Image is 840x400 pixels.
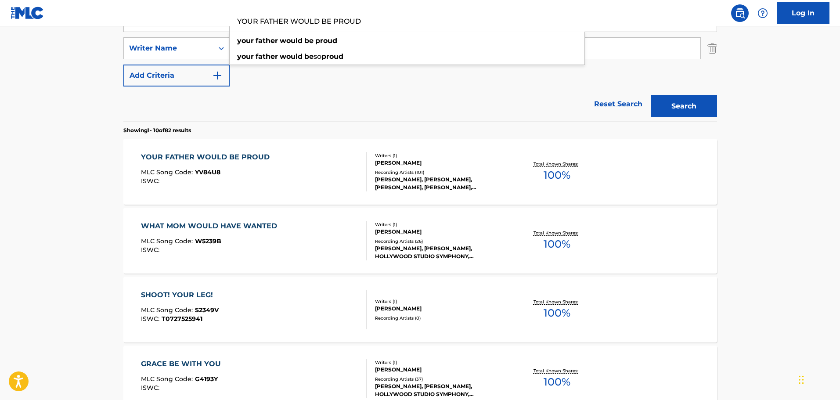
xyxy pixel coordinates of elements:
strong: father [256,36,278,45]
img: MLC Logo [11,7,44,19]
a: Public Search [731,4,749,22]
span: so [314,52,321,61]
img: search [735,8,745,18]
button: Search [651,95,717,117]
div: Writers ( 1 ) [375,221,508,228]
a: YOUR FATHER WOULD BE PROUDMLC Song Code:YV84U8ISWC:Writers (1)[PERSON_NAME]Recording Artists (101... [123,139,717,205]
span: MLC Song Code : [141,375,195,383]
div: [PERSON_NAME] [375,228,508,236]
span: T0727525941 [162,315,202,323]
div: YOUR FATHER WOULD BE PROUD [141,152,274,162]
span: MLC Song Code : [141,237,195,245]
strong: father [256,52,278,61]
form: Search Form [123,10,717,122]
strong: be [304,52,314,61]
div: Recording Artists ( 101 ) [375,169,508,176]
strong: be [304,36,314,45]
div: Recording Artists ( 0 ) [375,315,508,321]
span: ISWC : [141,315,162,323]
span: ISWC : [141,246,162,254]
span: MLC Song Code : [141,306,195,314]
span: ISWC : [141,384,162,392]
p: Total Known Shares: [534,230,580,236]
div: [PERSON_NAME], [PERSON_NAME], [PERSON_NAME], [PERSON_NAME], [PERSON_NAME] [375,176,508,191]
div: [PERSON_NAME] [375,159,508,167]
div: [PERSON_NAME], [PERSON_NAME], HOLLYWOOD STUDIO SYMPHONY, [PERSON_NAME], [PERSON_NAME], [PERSON_NA... [375,382,508,398]
span: YV84U8 [195,168,220,176]
div: Writers ( 1 ) [375,152,508,159]
strong: your [237,36,254,45]
a: Reset Search [590,94,647,114]
strong: proud [321,52,343,61]
span: 100 % [544,374,570,390]
strong: your [237,52,254,61]
p: Total Known Shares: [534,368,580,374]
div: Writers ( 1 ) [375,359,508,366]
strong: would [280,52,303,61]
button: Add Criteria [123,65,230,86]
span: MLC Song Code : [141,168,195,176]
div: Drag [799,367,804,393]
img: 9d2ae6d4665cec9f34b9.svg [212,70,223,81]
span: S2349V [195,306,219,314]
a: SHOOT! YOUR LEG!MLC Song Code:S2349VISWC:T0727525941Writers (1)[PERSON_NAME]Recording Artists (0)... [123,277,717,342]
strong: would [280,36,303,45]
p: Showing 1 - 10 of 82 results [123,126,191,134]
div: Recording Artists ( 37 ) [375,376,508,382]
div: [PERSON_NAME] [375,305,508,313]
p: Total Known Shares: [534,161,580,167]
span: 100 % [544,236,570,252]
img: Delete Criterion [707,37,717,59]
div: Writer Name [129,43,208,54]
img: help [757,8,768,18]
iframe: Chat Widget [796,358,840,400]
span: 100 % [544,167,570,183]
div: WHAT MOM WOULD HAVE WANTED [141,221,281,231]
p: Total Known Shares: [534,299,580,305]
strong: proud [315,36,337,45]
span: ISWC : [141,177,162,185]
div: SHOOT! YOUR LEG! [141,290,219,300]
div: Help [754,4,772,22]
span: G4193Y [195,375,218,383]
span: 100 % [544,305,570,321]
div: Writers ( 1 ) [375,298,508,305]
div: [PERSON_NAME] [375,366,508,374]
a: Log In [777,2,829,24]
div: Recording Artists ( 26 ) [375,238,508,245]
div: [PERSON_NAME], [PERSON_NAME], HOLLYWOOD STUDIO SYMPHONY, [PERSON_NAME], [PERSON_NAME], [PERSON_NA... [375,245,508,260]
div: GRACE BE WITH YOU [141,359,225,369]
span: W5239B [195,237,221,245]
a: WHAT MOM WOULD HAVE WANTEDMLC Song Code:W5239BISWC:Writers (1)[PERSON_NAME]Recording Artists (26)... [123,208,717,274]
